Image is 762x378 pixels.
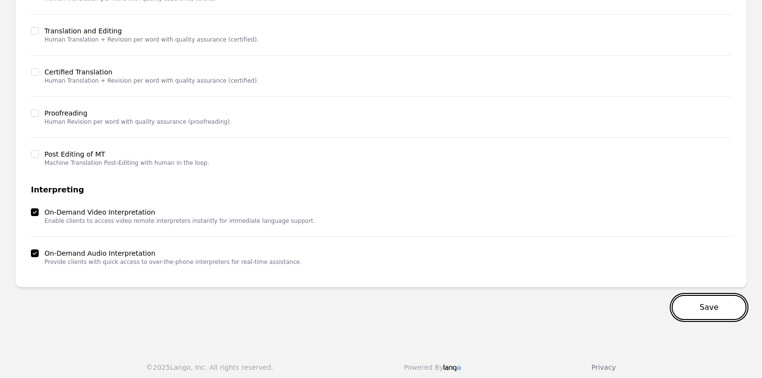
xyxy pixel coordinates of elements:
[44,108,231,118] label: Proofreading
[31,184,731,196] h3: Interpreting
[44,149,209,159] label: Post Editing of MT
[44,159,209,167] p: Machine Translation Post-Editing with human in the loop.
[404,363,461,372] div: Powered By
[44,217,315,225] p: Enable clients to access video remote interpreters instantly for immediate language support.
[591,363,616,371] a: Privacy
[44,207,315,217] label: On-Demand Video Interpretation
[44,26,259,36] label: Translation and Editing
[44,67,259,77] label: Certified Translation
[146,363,273,372] div: © 2025 Lango, Inc. All rights reserved.
[444,364,461,371] img: Logo
[44,36,259,44] p: Human Translation + Revision per word with quality assurance (certified).
[44,118,231,126] p: Human Revision per word with quality assurance (proofreading).
[44,258,302,266] p: Provide clients with quick access to over-the-phone interpreters for real-time assistance.
[672,295,747,320] button: Save
[44,248,302,258] label: On-Demand Audio Interpretation
[44,77,259,85] p: Human Translation + Revision per word with quality assurance (certified).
